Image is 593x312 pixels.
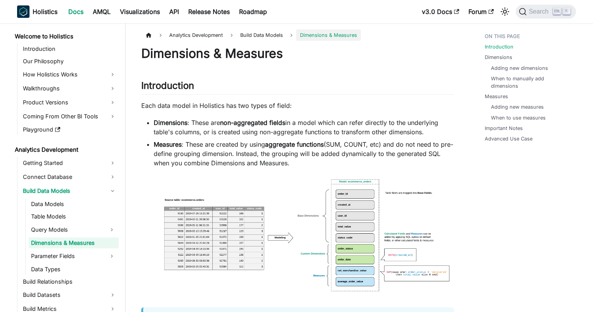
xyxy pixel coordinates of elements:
[184,5,234,18] a: Release Notes
[141,80,454,95] h2: Introduction
[21,43,119,54] a: Introduction
[21,171,119,183] a: Connect Database
[499,5,511,18] button: Switch between dark and light mode (currently light mode)
[33,7,57,16] b: Holistics
[17,5,57,18] a: HolisticsHolistics
[417,5,464,18] a: v3.0 Docs
[141,46,454,61] h1: Dimensions & Measures
[236,29,287,41] span: Build Data Models
[234,5,272,18] a: Roadmap
[21,96,119,109] a: Product Versions
[141,29,454,41] nav: Breadcrumbs
[21,56,119,67] a: Our Philosophy
[485,135,532,142] a: Advanced Use Case
[485,54,512,61] a: Dimensions
[491,64,548,72] a: Adding new dimensions
[105,224,119,236] button: Expand sidebar category 'Query Models'
[29,224,105,236] a: Query Models
[165,5,184,18] a: API
[29,264,119,275] a: Data Types
[9,23,126,312] nav: Docs sidebar
[105,250,119,262] button: Expand sidebar category 'Parameter Fields'
[141,101,454,110] p: Each data model in Holistics has two types of field:
[29,237,119,248] a: Dimensions & Measures
[141,29,156,41] a: Home page
[154,140,454,168] li: : These are created by using (SUM, COUNT, etc) and do not need to pre-define grouping dimension. ...
[29,211,119,222] a: Table Models
[154,118,454,137] li: : These are in a model which can refer directly to the underlying table's columns, or is created ...
[17,5,29,18] img: Holistics
[563,8,570,15] kbd: K
[21,124,119,135] a: Playground
[21,157,119,169] a: Getting Started
[29,199,119,210] a: Data Models
[29,250,105,262] a: Parameter Fields
[21,68,119,81] a: How Holistics Works
[21,82,119,95] a: Walkthroughs
[527,8,553,15] span: Search
[64,5,88,18] a: Docs
[491,103,544,111] a: Adding new measures
[516,5,576,19] button: Search (Ctrl+K)
[220,119,285,127] strong: non-aggregated fields
[154,119,187,127] strong: Dimensions
[464,5,498,18] a: Forum
[12,31,119,42] a: Welcome to Holistics
[265,140,324,148] strong: aggregate functions
[21,276,119,287] a: Build Relationships
[165,29,227,41] span: Analytics Development
[296,29,361,41] span: Dimensions & Measures
[485,93,508,100] a: Measures
[12,144,119,155] a: Analytics Development
[88,5,115,18] a: AMQL
[21,185,119,197] a: Build Data Models
[485,125,523,132] a: Important Notes
[21,110,119,123] a: Coming From Other BI Tools
[115,5,165,18] a: Visualizations
[491,114,546,121] a: When to use measures
[485,43,513,50] a: Introduction
[21,289,119,301] a: Build Datasets
[154,140,182,148] strong: Measures
[491,75,568,90] a: When to manually add dimensions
